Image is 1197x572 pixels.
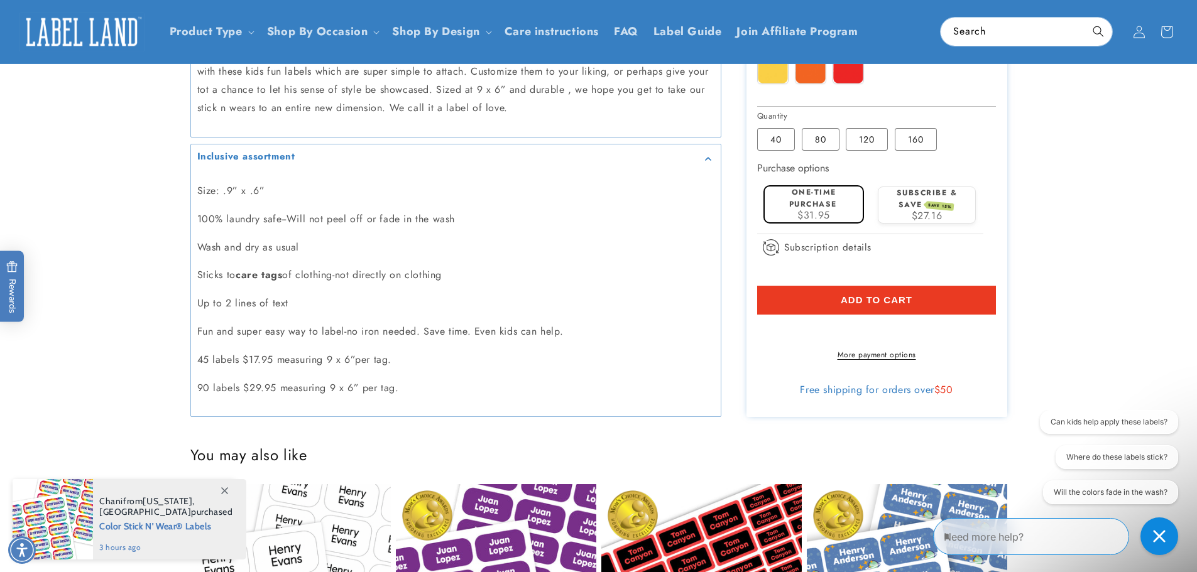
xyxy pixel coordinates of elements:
[614,24,638,39] span: FAQ
[497,17,606,46] a: Care instructions
[99,496,233,517] span: from , purchased
[846,127,888,150] label: 120
[933,513,1184,559] iframe: Gorgias Floating Chat
[19,13,145,51] img: Label Land
[797,208,830,222] span: $31.95
[1022,410,1184,515] iframe: Gorgias live chat conversation starters
[757,384,996,396] div: Free shipping for orders over
[784,240,872,255] span: Subscription details
[926,201,954,211] span: SAVE 15%
[260,17,385,46] summary: Shop By Occasion
[99,506,191,517] span: [GEOGRAPHIC_DATA]
[736,24,858,39] span: Join Affiliate Program
[757,349,996,360] a: More payment options
[6,261,18,313] span: Rewards
[646,17,730,46] a: Label Guide
[606,17,646,46] a: FAQ
[14,8,150,56] a: Label Land
[197,323,714,341] p: Fun and super easy way to label-no iron needed. Save time. Even kids can help.
[197,151,295,163] h2: Inclusive assortment
[757,127,795,150] label: 40
[897,187,958,210] label: Subscribe & save
[505,24,599,39] span: Care instructions
[197,210,714,229] p: 100% laundry safe--Will not peel off or fade in the wash
[197,182,714,200] p: Size: .9” x .6”
[267,24,368,39] span: Shop By Occasion
[392,23,479,40] a: Shop By Design
[190,445,1007,465] h2: You may also like
[99,517,233,533] span: Color Stick N' Wear® Labels
[758,53,788,84] img: Yellow
[197,266,714,284] p: Sticks to of clothing-not directly on clothing
[795,53,826,84] img: Orange
[833,53,863,84] img: Red
[729,17,865,46] a: Join Affiliate Program
[197,379,714,397] p: 90 labels $29.95 measuring 9 x 6” per tag.
[940,382,953,397] span: 50
[170,23,243,40] a: Product Type
[841,294,912,306] span: Add to cart
[385,17,496,46] summary: Shop By Design
[197,239,714,257] p: Wash and dry as usual
[99,542,233,553] span: 3 hours ago
[197,294,714,313] p: Up to 2 lines of text
[757,161,829,175] label: Purchase options
[789,186,837,210] label: One-time purchase
[143,495,192,507] span: [US_STATE]
[912,208,943,223] span: $27.16
[191,144,721,173] summary: Inclusive assortment
[653,24,722,39] span: Label Guide
[895,127,937,150] label: 160
[197,351,714,369] p: 45 labels $17.95 measuring 9 x 6”per tag.
[757,286,996,315] button: Add to cart
[8,536,36,564] div: Accessibility Menu
[10,472,159,509] iframe: Sign Up via Text for Offers
[236,267,282,282] strong: care tags
[1085,18,1112,45] button: Search
[802,127,839,150] label: 80
[162,17,260,46] summary: Product Type
[757,110,789,122] legend: Quantity
[934,382,941,397] span: $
